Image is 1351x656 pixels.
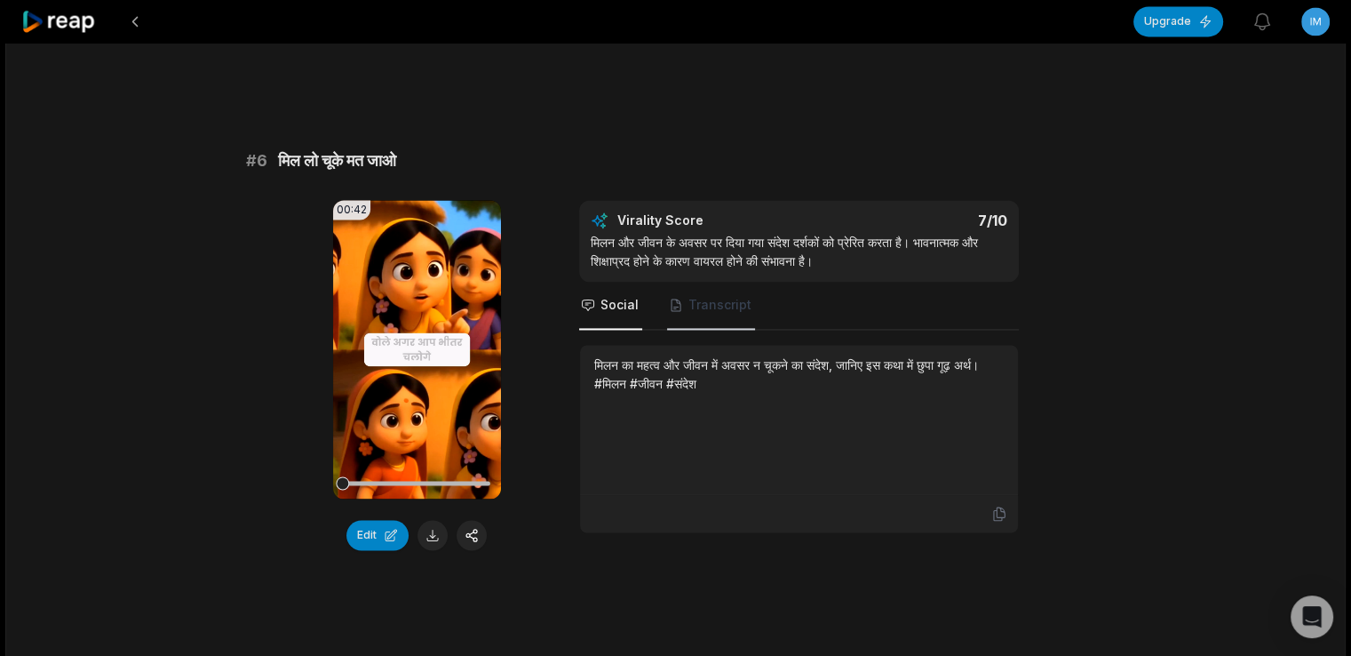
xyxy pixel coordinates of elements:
[1291,596,1333,638] div: Open Intercom Messenger
[246,148,267,173] span: # 6
[333,200,501,499] video: Your browser does not support mp4 format.
[579,282,1019,330] nav: Tabs
[1133,6,1223,36] button: Upgrade
[816,212,1007,229] div: 7 /10
[600,296,639,314] span: Social
[591,233,1007,270] div: मिलन और जीवन के अवसर पर दिया गया संदेश दर्शकों को प्रेरित करता है। भावनात्मक और शिक्षाप्रद होने क...
[594,356,1004,393] div: मिलन का महत्व और जीवन में अवसर न चूकने का संदेश, जानिए इस कथा में छुपा गूढ़ अर्थ। #मिलन #जीवन #संदेश
[346,520,409,550] button: Edit
[617,212,808,229] div: Virality Score
[688,296,751,314] span: Transcript
[278,148,396,173] span: मिल लो चूके मत जाओ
